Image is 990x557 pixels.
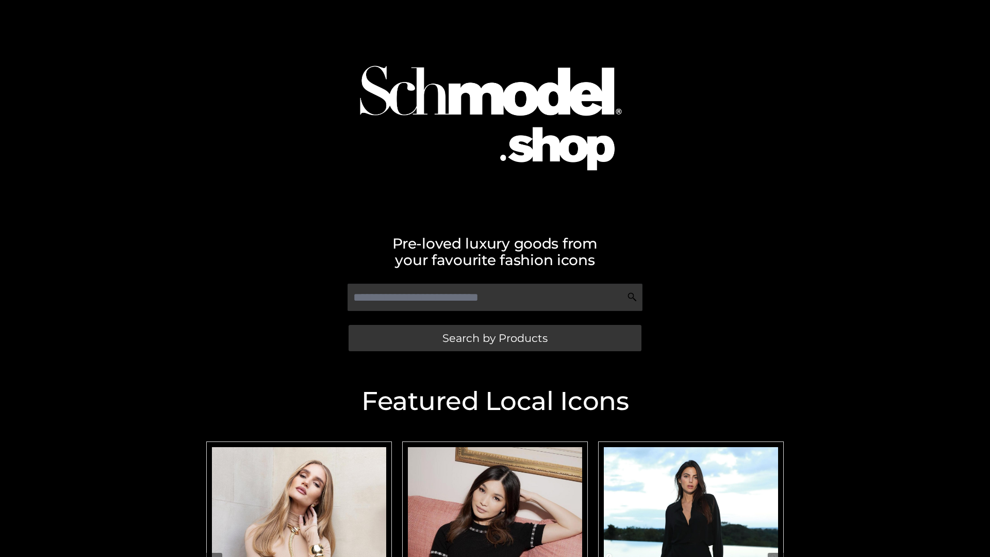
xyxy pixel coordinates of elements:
h2: Featured Local Icons​ [201,388,789,414]
span: Search by Products [442,333,548,343]
a: Search by Products [349,325,641,351]
h2: Pre-loved luxury goods from your favourite fashion icons [201,235,789,268]
img: Search Icon [627,292,637,302]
